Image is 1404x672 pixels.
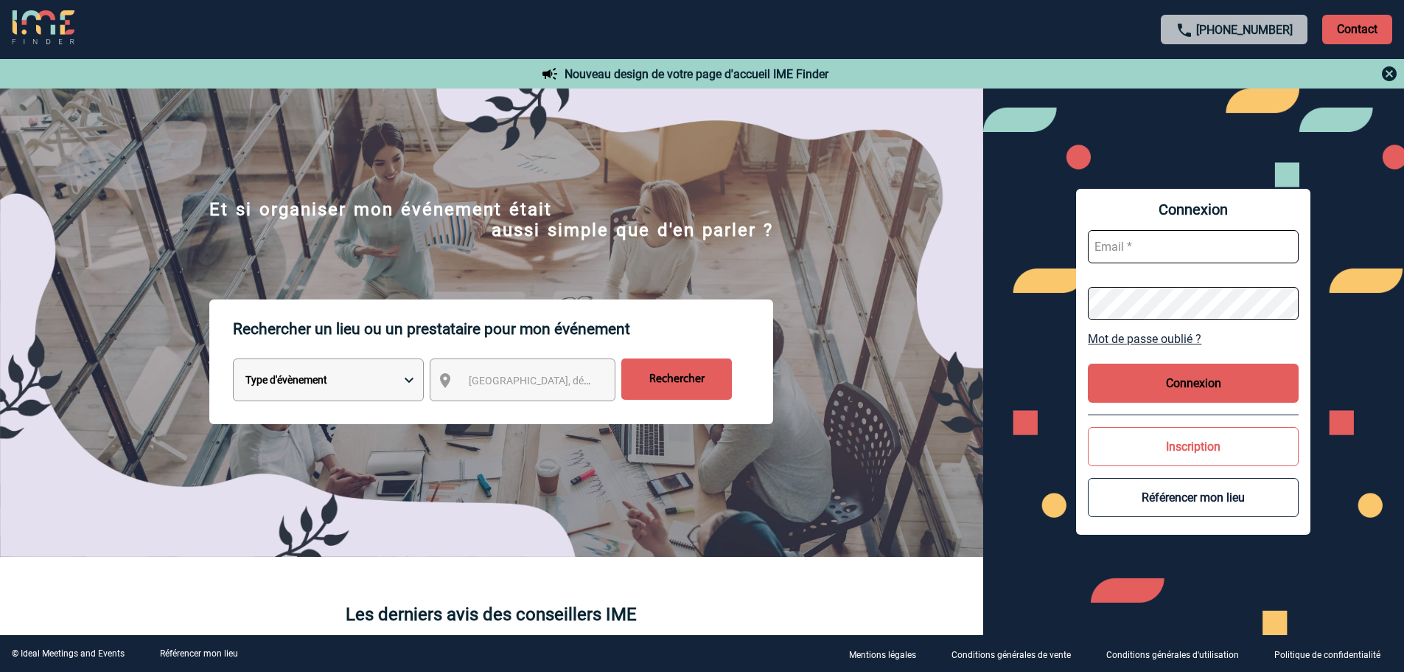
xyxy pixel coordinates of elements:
a: Politique de confidentialité [1262,647,1404,661]
input: Email * [1088,230,1299,263]
a: [PHONE_NUMBER] [1196,23,1293,37]
p: Conditions générales de vente [951,650,1071,660]
a: Conditions générales de vente [940,647,1094,661]
button: Inscription [1088,427,1299,466]
img: call-24-px.png [1176,21,1193,39]
p: Politique de confidentialité [1274,650,1380,660]
span: Connexion [1088,201,1299,218]
p: Rechercher un lieu ou un prestataire pour mon événement [233,299,773,358]
a: Conditions générales d'utilisation [1094,647,1262,661]
a: Référencer mon lieu [160,648,238,659]
button: Connexion [1088,364,1299,403]
a: Mentions légales [837,647,940,661]
span: [GEOGRAPHIC_DATA], département, région... [469,375,674,387]
input: Rechercher [621,358,732,400]
p: Mentions légales [849,650,916,660]
div: © Ideal Meetings and Events [12,648,125,659]
a: Mot de passe oublié ? [1088,332,1299,346]
p: Conditions générales d'utilisation [1106,650,1239,660]
button: Référencer mon lieu [1088,478,1299,517]
p: Contact [1322,15,1392,44]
